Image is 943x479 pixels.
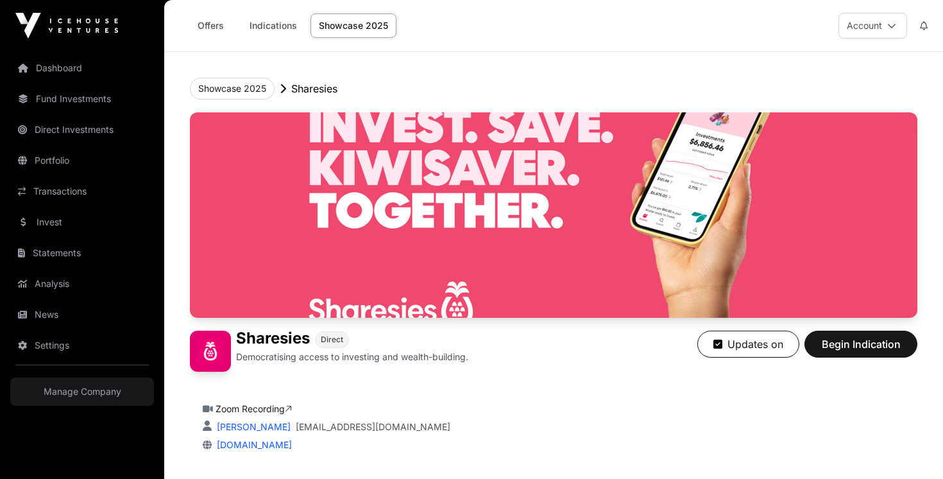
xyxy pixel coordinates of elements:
[214,421,291,432] a: [PERSON_NAME]
[10,239,154,267] a: Statements
[838,13,907,39] button: Account
[241,13,305,38] a: Indications
[804,344,917,356] a: Begin Indication
[216,403,292,414] a: Zoom Recording
[10,331,154,360] a: Settings
[185,13,236,38] a: Offers
[10,378,154,406] a: Manage Company
[190,78,275,100] button: Showcase 2025
[321,335,343,345] span: Direct
[10,146,154,175] a: Portfolio
[10,208,154,236] a: Invest
[10,177,154,205] a: Transactions
[10,300,154,329] a: News
[10,54,154,82] a: Dashboard
[820,336,901,352] span: Begin Indication
[10,85,154,113] a: Fund Investments
[296,421,450,433] a: [EMAIL_ADDRESS][DOMAIN_NAME]
[190,331,231,372] img: Sharesies
[10,270,154,298] a: Analysis
[804,331,917,358] button: Begin Indication
[190,112,917,318] img: Sharesies
[291,81,337,96] p: Sharesies
[697,331,799,358] button: Updates on
[310,13,396,38] a: Showcase 2025
[212,439,292,450] a: [DOMAIN_NAME]
[236,331,310,348] h1: Sharesies
[15,13,118,39] img: Icehouse Ventures Logo
[236,351,468,363] p: Democratising access to investing and wealth-building.
[10,116,154,144] a: Direct Investments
